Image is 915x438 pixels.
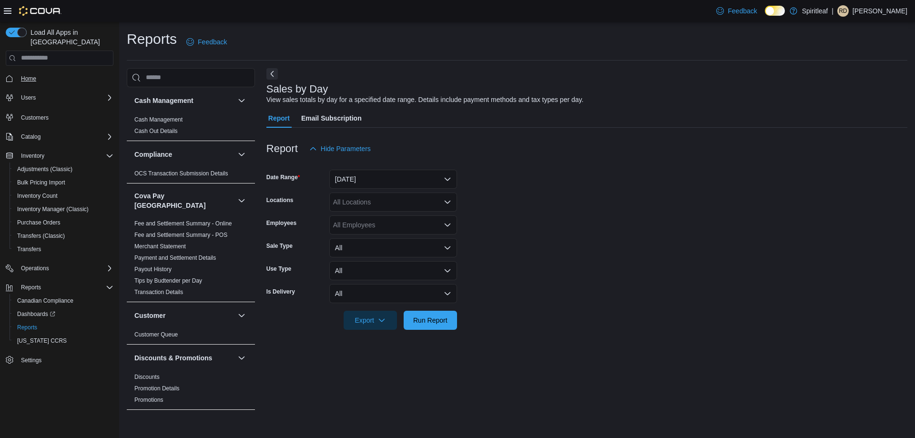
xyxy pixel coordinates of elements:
button: Users [2,91,117,104]
label: Employees [266,219,296,227]
span: Report [268,109,290,128]
span: Settings [21,357,41,364]
span: Transfers [13,244,113,255]
button: Reports [2,281,117,294]
img: Cova [19,6,61,16]
a: Feedback [183,32,231,51]
span: Bulk Pricing Import [13,177,113,188]
input: Dark Mode [765,6,785,16]
a: Reports [13,322,41,333]
span: Catalog [21,133,41,141]
h3: Compliance [134,150,172,159]
button: Cash Management [236,95,247,106]
button: Catalog [17,131,44,143]
button: Cova Pay [GEOGRAPHIC_DATA] [236,195,247,206]
button: Compliance [134,150,234,159]
span: Payment and Settlement Details [134,254,216,262]
span: Inventory Count [17,192,58,200]
span: Cash Out Details [134,127,178,135]
button: Inventory Count [10,189,117,203]
a: Purchase Orders [13,217,64,228]
span: [US_STATE] CCRS [17,337,67,345]
span: Washington CCRS [13,335,113,346]
button: Transfers [10,243,117,256]
span: Feedback [198,37,227,47]
button: Customers [2,110,117,124]
div: Compliance [127,168,255,183]
h3: Customer [134,311,165,320]
a: Transfers (Classic) [13,230,69,242]
a: Transfers [13,244,45,255]
span: Transfers [17,245,41,253]
span: Operations [17,263,113,274]
span: Merchant Statement [134,243,186,250]
a: Fee and Settlement Summary - Online [134,220,232,227]
a: Canadian Compliance [13,295,77,306]
span: Inventory Count [13,190,113,202]
button: All [329,261,457,280]
a: Promotion Details [134,385,180,392]
a: Home [17,73,40,84]
button: Home [2,71,117,85]
span: Cash Management [134,116,183,123]
span: Home [17,72,113,84]
a: OCS Transaction Submission Details [134,170,228,177]
a: Feedback [712,1,761,20]
label: Use Type [266,265,291,273]
button: Settings [2,353,117,367]
span: Settings [17,354,113,366]
span: Fee and Settlement Summary - POS [134,231,227,239]
button: Run Report [404,311,457,330]
span: Purchase Orders [17,219,61,226]
span: Transfers (Classic) [17,232,65,240]
button: Discounts & Promotions [134,353,234,363]
a: Fee and Settlement Summary - POS [134,232,227,238]
button: All [329,284,457,303]
span: Catalog [17,131,113,143]
span: Reports [13,322,113,333]
a: Discounts [134,374,160,380]
h3: Sales by Day [266,83,328,95]
span: Run Report [413,316,447,325]
a: Promotions [134,397,163,403]
button: Hide Parameters [305,139,375,158]
button: All [329,238,457,257]
h3: Cash Management [134,96,193,105]
span: Customers [17,111,113,123]
a: Settings [17,355,45,366]
div: Ravi D [837,5,849,17]
span: Inventory Manager (Classic) [17,205,89,213]
button: Compliance [236,149,247,160]
span: Reports [17,324,37,331]
button: Operations [17,263,53,274]
div: View sales totals by day for a specified date range. Details include payment methods and tax type... [266,95,584,105]
span: Dashboards [17,310,55,318]
a: Customers [17,112,52,123]
button: Purchase Orders [10,216,117,229]
button: Export [344,311,397,330]
span: Tips by Budtender per Day [134,277,202,285]
a: Dashboards [13,308,59,320]
span: Promotions [134,396,163,404]
span: Operations [21,265,49,272]
button: Open list of options [444,198,451,206]
span: Inventory [17,150,113,162]
span: Purchase Orders [13,217,113,228]
p: Spiritleaf [802,5,828,17]
div: Discounts & Promotions [127,371,255,409]
span: Home [21,75,36,82]
span: Adjustments (Classic) [17,165,72,173]
span: Users [17,92,113,103]
button: [DATE] [329,170,457,189]
span: Discounts [134,373,160,381]
p: [PERSON_NAME] [853,5,907,17]
label: Date Range [266,173,300,181]
h3: Discounts & Promotions [134,353,212,363]
a: Dashboards [10,307,117,321]
button: Cova Pay [GEOGRAPHIC_DATA] [134,191,234,210]
a: Tips by Budtender per Day [134,277,202,284]
span: Users [21,94,36,102]
button: Catalog [2,130,117,143]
